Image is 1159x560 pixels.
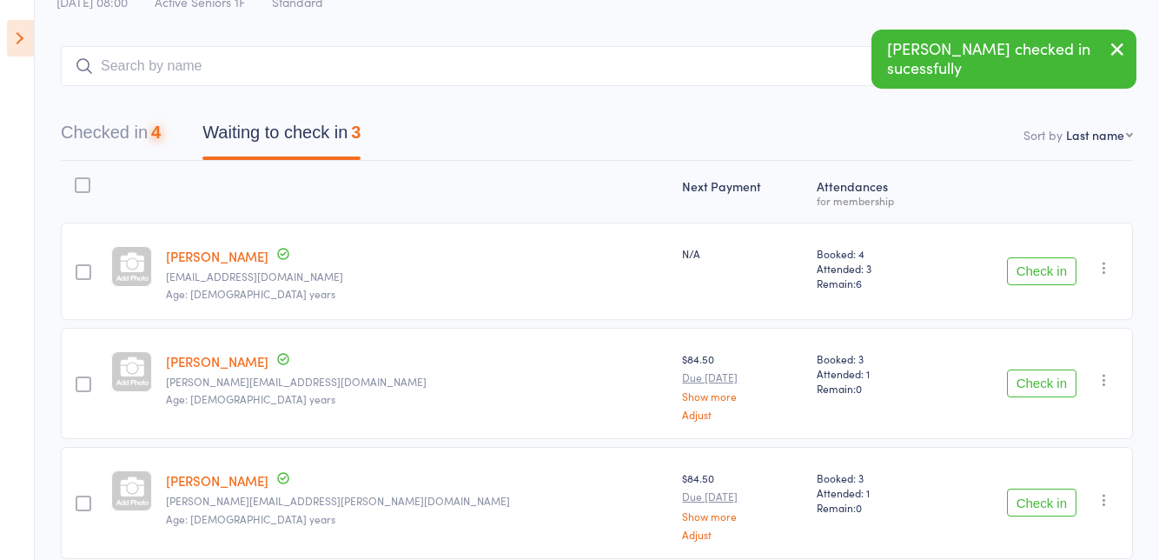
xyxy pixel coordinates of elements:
button: Check in [1007,370,1076,397]
label: Sort by [1023,126,1063,143]
span: Attended: 3 [817,261,934,276]
div: N/A [682,246,802,261]
div: [PERSON_NAME] checked in sucessfully [871,30,1136,89]
span: Attended: 1 [817,366,934,381]
a: [PERSON_NAME] [166,352,268,370]
div: $84.50 [682,351,802,420]
small: bob@thelions.com.au [166,376,668,388]
span: Remain: [817,381,934,396]
div: Last name [1066,126,1124,143]
input: Search by name [61,46,959,86]
button: Check in [1007,489,1076,517]
a: Adjust [682,409,802,420]
button: Waiting to check in3 [202,114,361,160]
div: 4 [151,123,161,142]
span: Remain: [817,276,934,290]
a: Adjust [682,529,802,540]
div: Next Payment [675,169,809,215]
div: for membership [817,195,934,206]
span: 0 [856,500,862,515]
a: Show more [682,510,802,522]
div: $84.50 [682,470,802,539]
span: 6 [856,276,862,290]
span: Attended: 1 [817,485,934,500]
div: 3 [351,123,361,142]
div: Atten­dances [810,169,941,215]
a: [PERSON_NAME] [166,247,268,265]
small: mcintyre.ann@icloud.com [166,495,668,507]
button: Checked in4 [61,114,161,160]
span: Booked: 3 [817,351,934,366]
small: Due [DATE] [682,490,802,503]
small: aagibson@bigpond.net.au [166,270,668,283]
span: Age: [DEMOGRAPHIC_DATA] years [166,286,335,301]
a: [PERSON_NAME] [166,471,268,490]
small: Due [DATE] [682,371,802,383]
a: Show more [682,390,802,402]
button: Check in [1007,257,1076,285]
span: 0 [856,381,862,396]
span: Age: [DEMOGRAPHIC_DATA] years [166,391,335,406]
span: Age: [DEMOGRAPHIC_DATA] years [166,511,335,526]
span: Booked: 4 [817,246,934,261]
span: Remain: [817,500,934,515]
span: Booked: 3 [817,470,934,485]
